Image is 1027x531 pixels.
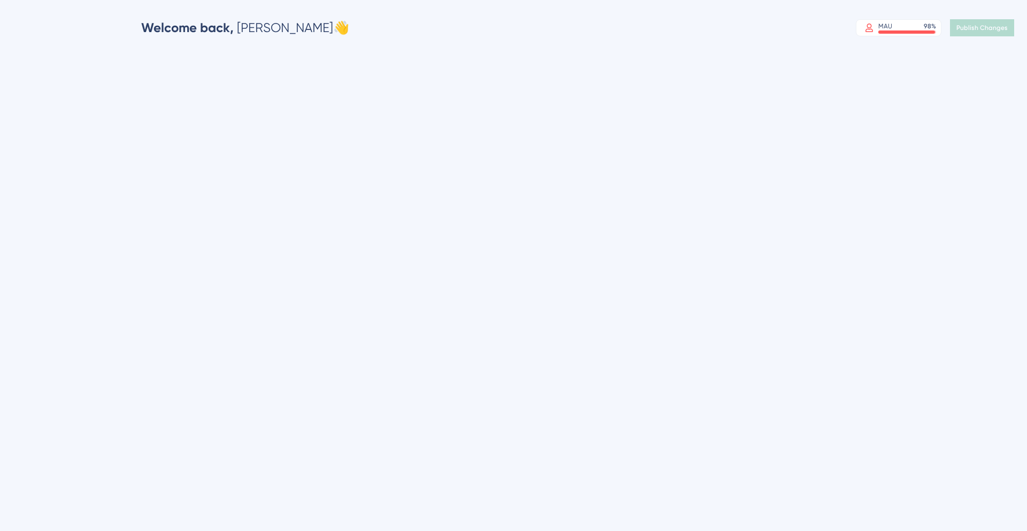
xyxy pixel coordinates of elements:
[924,22,936,30] div: 98 %
[141,20,234,35] span: Welcome back,
[878,22,892,30] div: MAU
[956,24,1008,32] span: Publish Changes
[141,19,349,36] div: [PERSON_NAME] 👋
[950,19,1014,36] button: Publish Changes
